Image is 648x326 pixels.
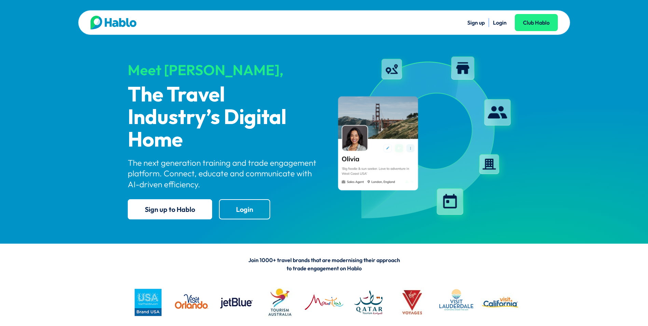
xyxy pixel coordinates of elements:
img: QATAR [348,282,388,323]
img: vc logo [480,282,521,323]
a: Sign up [467,19,485,26]
div: Meet [PERSON_NAME], [128,62,318,78]
img: Tourism Australia [260,282,300,323]
img: MTPA [304,282,344,323]
img: LAUDERDALE [436,282,477,323]
a: Login [219,199,270,219]
img: hablo-profile-image [330,51,521,225]
a: Club Hablo [515,14,558,31]
a: Login [493,19,507,26]
img: Hablo logo main 2 [91,16,137,29]
img: VO [171,282,212,323]
a: Sign up to Hablo [128,199,212,219]
img: busa [128,282,168,323]
img: VV logo [392,282,432,323]
p: The next generation training and trade engagement platform. Connect, educate and communicate with... [128,158,318,190]
p: The Travel Industry’s Digital Home [128,84,318,152]
span: Join 1000+ travel brands that are modernising their approach to trade engagement on Hablo [248,257,400,272]
img: jetblue [216,282,256,323]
